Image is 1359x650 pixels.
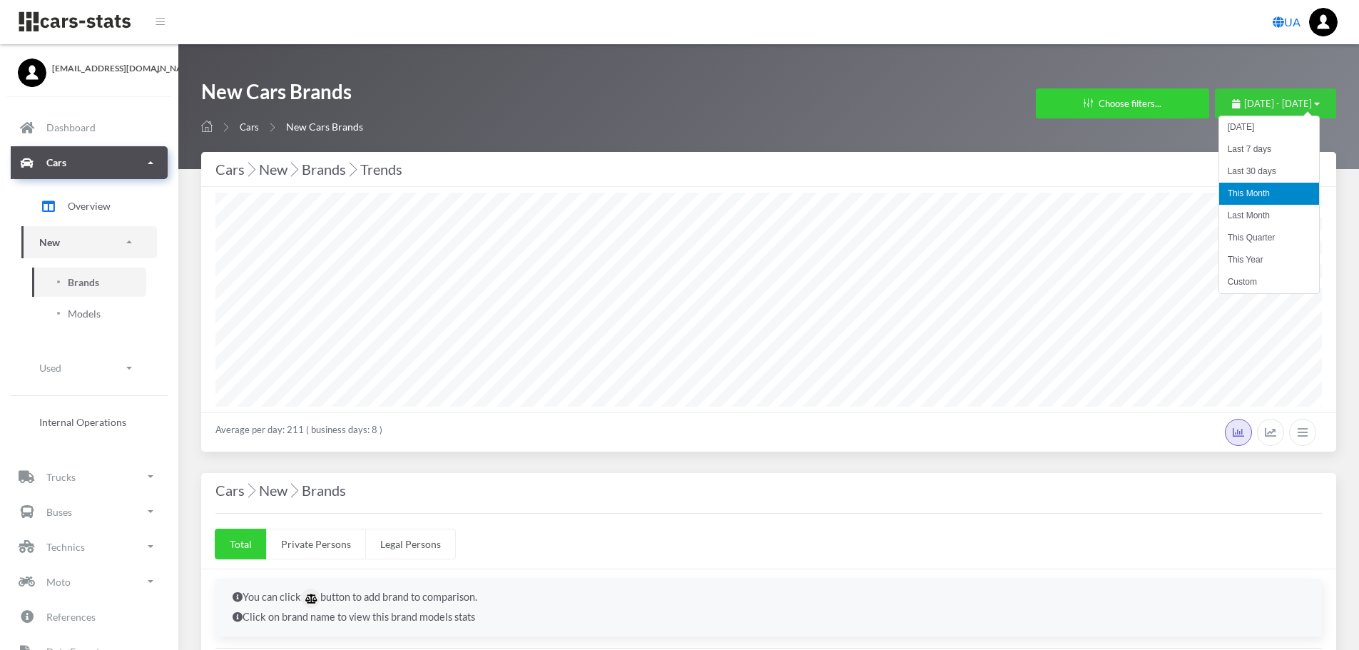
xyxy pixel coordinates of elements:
[21,188,157,224] a: Overview
[32,268,146,297] a: Brands
[1267,8,1306,36] a: UA
[18,11,132,33] img: navbar brand
[1219,227,1319,249] li: This Quarter
[11,460,168,493] a: Trucks
[286,121,363,133] span: New Cars Brands
[11,495,168,528] a: Buses
[11,111,168,144] a: Dashboard
[39,233,60,251] p: New
[68,198,111,213] span: Overview
[215,479,1322,502] h4: Cars New Brands
[215,529,267,559] a: Total
[365,529,456,559] a: Legal Persons
[18,59,161,75] a: [EMAIL_ADDRESS][DOMAIN_NAME]
[1219,138,1319,161] li: Last 7 days
[46,608,96,626] p: References
[32,299,146,328] a: Models
[39,359,61,377] p: Used
[1036,88,1209,118] button: Choose filters...
[46,118,96,136] p: Dashboard
[1219,161,1319,183] li: Last 30 days
[201,78,363,112] h1: New Cars Brands
[46,573,71,591] p: Moto
[46,468,76,486] p: Trucks
[201,412,1336,452] div: Average per day: 211 ( business days: 8 )
[266,529,366,559] a: Private Persons
[215,579,1322,636] div: You can click button to add brand to comparison. Click on brand name to view this brand models stats
[11,146,168,179] a: Cars
[1309,8,1338,36] img: ...
[1219,205,1319,227] li: Last Month
[11,565,168,598] a: Moto
[1215,88,1336,118] button: [DATE] - [DATE]
[11,530,168,563] a: Technics
[1219,116,1319,138] li: [DATE]
[1219,271,1319,293] li: Custom
[52,62,161,75] span: [EMAIL_ADDRESS][DOMAIN_NAME]
[21,226,157,258] a: New
[46,153,66,171] p: Cars
[46,538,85,556] p: Technics
[215,158,1322,181] div: Cars New Brands Trends
[1244,98,1312,109] span: [DATE] - [DATE]
[21,407,157,437] a: Internal Operations
[1219,183,1319,205] li: This Month
[68,275,99,290] span: Brands
[68,306,101,321] span: Models
[1219,249,1319,271] li: This Year
[11,600,168,633] a: References
[21,352,157,384] a: Used
[240,121,259,133] a: Cars
[39,415,126,430] span: Internal Operations
[46,503,72,521] p: Buses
